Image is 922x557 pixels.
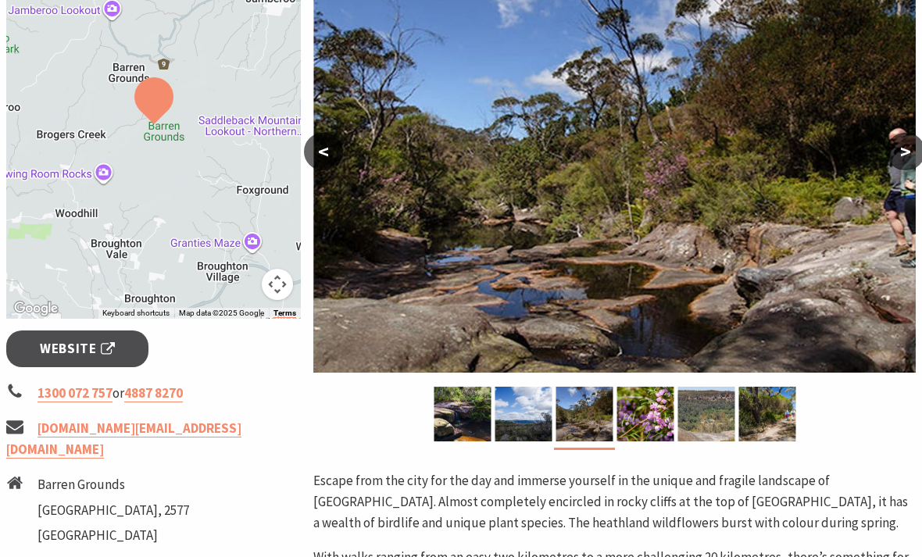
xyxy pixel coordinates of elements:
img: Google [10,298,62,319]
li: Barren Grounds [38,474,189,495]
li: [GEOGRAPHIC_DATA] [38,525,189,546]
a: 4887 8270 [124,384,183,402]
img: Stone Bridge, Barren Grounds Nature Reserve. Photo: John Spencer/NSW Government [556,387,613,441]
li: or [6,383,301,404]
a: Terms (opens in new tab) [273,309,296,318]
p: Escape from the city for the day and immerse yourself in the unique and fragile landscape of [GEO... [313,470,916,534]
li: [GEOGRAPHIC_DATA], 2577 [38,500,189,521]
a: [DOMAIN_NAME][EMAIL_ADDRESS][DOMAIN_NAME] [6,420,241,459]
img: Barren Grounds Nature Reserve, Stone Bridge. Photo: John Spencer/NSW Government [434,387,491,441]
span: Map data ©2025 Google [179,309,264,317]
img: Cooks Nose lookout walk, Barren Grounds Nature Reserve. Photo: John Spencer/NSW Government [677,387,734,441]
img: Barren Grounds Nature Reserve. Photo: John Spencer/NSW Government [616,387,674,441]
a: 1300 072 757 [38,384,113,402]
a: Open this area in Google Maps (opens a new window) [10,298,62,319]
a: Website [6,330,148,367]
button: Keyboard shortcuts [102,308,170,319]
button: Map camera controls [262,269,293,300]
span: Website [40,338,115,359]
img: Barren Grounds Nature Reserve, Griffths trail. Photo: John Spencer/NSW Government [738,387,795,441]
button: < [304,133,343,170]
img: View from Griffths trail, Barren Grounds Nature Reserve. Photo: John Spencer/NSW Government [495,387,552,441]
